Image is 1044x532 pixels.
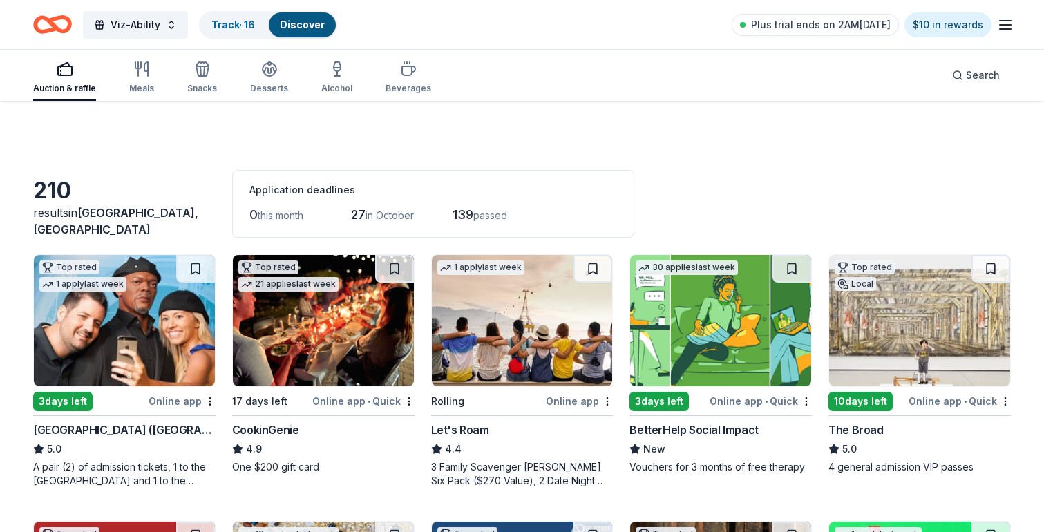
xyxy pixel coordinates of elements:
a: Image for BetterHelp Social Impact30 applieslast week3days leftOnline app•QuickBetterHelp Social ... [629,254,812,474]
a: Discover [280,19,325,30]
div: Online app Quick [312,392,415,410]
span: in [33,206,198,236]
div: 21 applies last week [238,277,339,292]
button: Desserts [250,55,288,101]
button: Search [941,61,1011,89]
img: Image for Let's Roam [432,255,613,386]
div: The Broad [828,421,883,438]
div: 10 days left [828,392,893,411]
div: 1 apply last week [39,277,126,292]
a: Image for The BroadTop ratedLocal10days leftOnline app•QuickThe Broad5.04 general admission VIP p... [828,254,1011,474]
div: 3 days left [33,392,93,411]
span: Viz-Ability [111,17,160,33]
span: this month [258,209,303,221]
div: BetterHelp Social Impact [629,421,758,438]
span: 4.9 [246,441,262,457]
div: results [33,205,216,238]
span: • [368,396,370,407]
span: 5.0 [842,441,857,457]
div: Let's Roam [431,421,489,438]
div: Top rated [238,260,298,274]
div: One $200 gift card [232,460,415,474]
span: Plus trial ends on 2AM[DATE] [751,17,891,33]
div: Meals [129,83,154,94]
div: Local [835,277,876,291]
span: Search [966,67,1000,84]
span: 27 [351,207,366,222]
button: Viz-Ability [83,11,188,39]
img: Image for CookinGenie [233,255,414,386]
img: Image for The Broad [829,255,1010,386]
a: Image for Let's Roam1 applylast weekRollingOnline appLet's Roam4.43 Family Scavenger [PERSON_NAME... [431,254,614,488]
button: Track· 16Discover [199,11,337,39]
span: New [643,441,665,457]
span: 139 [453,207,473,222]
div: Alcohol [321,83,352,94]
a: Image for Hollywood Wax Museum (Hollywood)Top rated1 applylast week3days leftOnline app[GEOGRAPHI... [33,254,216,488]
a: Plus trial ends on 2AM[DATE] [732,14,899,36]
div: Vouchers for 3 months of free therapy [629,460,812,474]
div: Online app Quick [710,392,812,410]
div: 4 general admission VIP passes [828,460,1011,474]
div: Rolling [431,393,464,410]
button: Meals [129,55,154,101]
div: 3 Family Scavenger [PERSON_NAME] Six Pack ($270 Value), 2 Date Night Scavenger [PERSON_NAME] Two ... [431,460,614,488]
div: Beverages [386,83,431,94]
div: [GEOGRAPHIC_DATA] ([GEOGRAPHIC_DATA]) [33,421,216,438]
span: 0 [249,207,258,222]
div: Online app [546,392,613,410]
div: CookinGenie [232,421,299,438]
div: 210 [33,177,216,205]
div: A pair (2) of admission tickets, 1 to the [GEOGRAPHIC_DATA] and 1 to the [GEOGRAPHIC_DATA] [33,460,216,488]
button: Alcohol [321,55,352,101]
div: Online app [149,392,216,410]
span: passed [473,209,507,221]
img: Image for Hollywood Wax Museum (Hollywood) [34,255,215,386]
div: Snacks [187,83,217,94]
a: $10 in rewards [904,12,991,37]
div: Auction & raffle [33,83,96,94]
button: Beverages [386,55,431,101]
button: Snacks [187,55,217,101]
span: in October [366,209,414,221]
a: Image for CookinGenieTop rated21 applieslast week17 days leftOnline app•QuickCookinGenie4.9One $2... [232,254,415,474]
div: 1 apply last week [437,260,524,275]
span: • [765,396,768,407]
div: Top rated [39,260,99,274]
div: 17 days left [232,393,287,410]
div: 3 days left [629,392,689,411]
div: Online app Quick [909,392,1011,410]
img: Image for BetterHelp Social Impact [630,255,811,386]
a: Home [33,8,72,41]
div: 30 applies last week [636,260,738,275]
a: Track· 16 [211,19,255,30]
button: Auction & raffle [33,55,96,101]
div: Desserts [250,83,288,94]
span: • [964,396,967,407]
div: Top rated [835,260,895,274]
div: Application deadlines [249,182,617,198]
span: 4.4 [445,441,462,457]
span: 5.0 [47,441,61,457]
span: [GEOGRAPHIC_DATA], [GEOGRAPHIC_DATA] [33,206,198,236]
